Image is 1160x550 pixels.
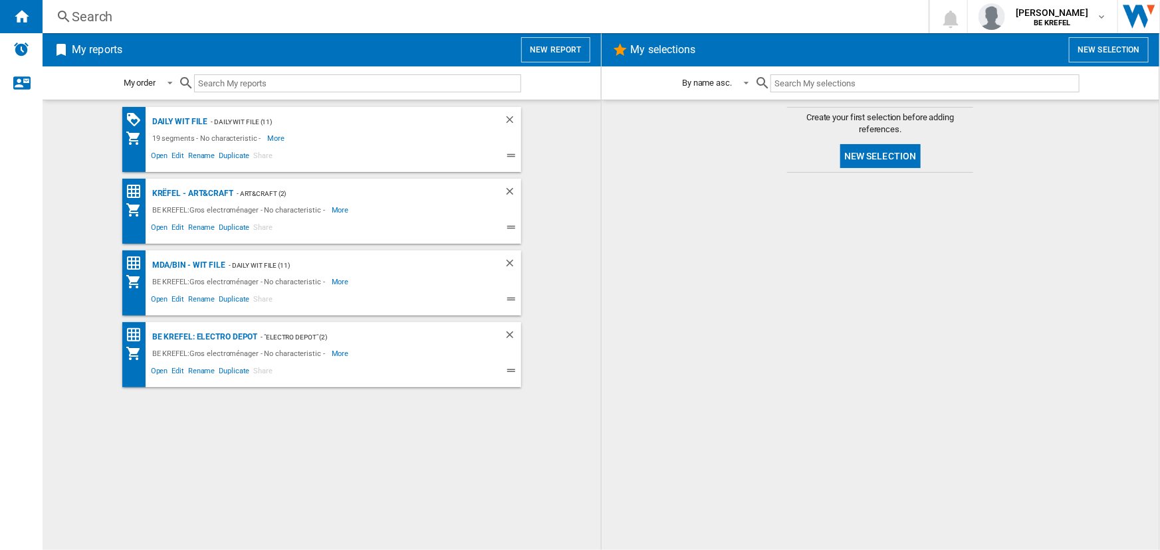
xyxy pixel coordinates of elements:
[149,221,170,237] span: Open
[979,3,1005,30] img: profile.jpg
[186,221,217,237] span: Rename
[1069,37,1149,62] button: New selection
[149,185,233,202] div: Krëfel - Art&Craft
[217,221,251,237] span: Duplicate
[186,149,217,165] span: Rename
[251,365,275,381] span: Share
[149,130,268,146] div: 19 segments - No characteristic -
[251,149,275,165] span: Share
[225,257,477,274] div: - Daily WIT file (11)
[149,202,332,218] div: BE KREFEL:Gros electroménager - No characteristic -
[267,130,287,146] span: More
[257,329,477,345] div: - "Electro depot" (2)
[149,257,225,274] div: MDA/BIN - WIT file
[69,37,125,62] h2: My reports
[126,345,149,361] div: My Assortment
[13,41,29,57] img: alerts-logo.svg
[170,149,186,165] span: Edit
[770,74,1080,92] input: Search My selections
[332,274,351,290] span: More
[332,345,351,361] span: More
[149,114,208,130] div: Daily WIT file
[332,202,351,218] span: More
[149,274,332,290] div: BE KREFEL:Gros electroménager - No characteristic -
[149,149,170,165] span: Open
[787,112,973,136] span: Create your first selection before adding references.
[521,37,590,62] button: New report
[251,293,275,309] span: Share
[126,112,149,128] div: PROMOTIONS Matrix
[126,255,149,272] div: Price Matrix
[233,185,477,202] div: - Art&Craft (2)
[149,345,332,361] div: BE KREFEL:Gros electroménager - No characteristic -
[126,202,149,218] div: My Assortment
[149,329,258,345] div: BE KREFEL: Electro depot
[194,74,521,92] input: Search My reports
[126,130,149,146] div: My Assortment
[840,144,921,168] button: New selection
[170,293,186,309] span: Edit
[251,221,275,237] span: Share
[149,365,170,381] span: Open
[682,78,732,88] div: By name asc.
[504,185,521,202] div: Delete
[126,274,149,290] div: My Assortment
[170,365,186,381] span: Edit
[504,329,521,345] div: Delete
[207,114,477,130] div: - Daily WIT file (11)
[217,293,251,309] span: Duplicate
[72,7,894,26] div: Search
[628,37,699,62] h2: My selections
[186,365,217,381] span: Rename
[1016,6,1088,19] span: [PERSON_NAME]
[504,257,521,274] div: Delete
[504,114,521,130] div: Delete
[126,327,149,343] div: Price Matrix
[170,221,186,237] span: Edit
[217,365,251,381] span: Duplicate
[1034,19,1070,27] b: BE KREFEL
[217,149,251,165] span: Duplicate
[186,293,217,309] span: Rename
[126,183,149,200] div: Price Matrix
[149,293,170,309] span: Open
[124,78,156,88] div: My order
